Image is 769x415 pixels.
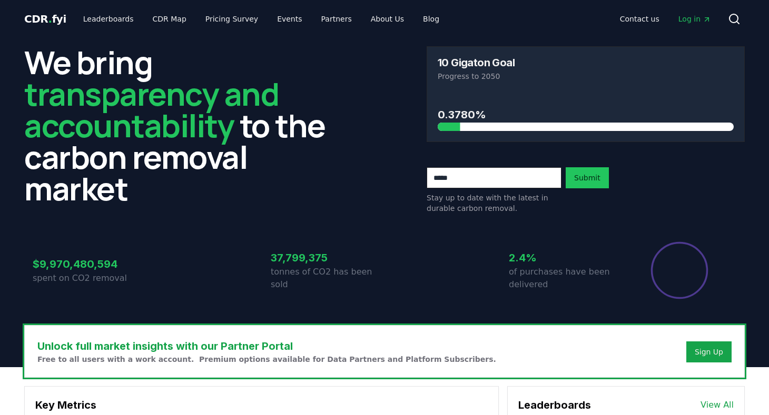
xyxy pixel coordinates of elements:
[144,9,195,28] a: CDR Map
[509,266,623,291] p: of purchases have been delivered
[701,399,734,411] a: View All
[197,9,267,28] a: Pricing Survey
[37,354,496,365] p: Free to all users with a work account. Premium options available for Data Partners and Platform S...
[24,46,342,204] h2: We bring to the carbon removal market
[24,12,66,26] a: CDR.fyi
[438,71,734,82] p: Progress to 2050
[75,9,142,28] a: Leaderboards
[35,397,488,413] h3: Key Metrics
[686,341,732,362] button: Sign Up
[362,9,412,28] a: About Us
[313,9,360,28] a: Partners
[33,272,146,285] p: spent on CO2 removal
[566,167,609,188] button: Submit
[37,338,496,354] h3: Unlock full market insights with our Partner Portal
[24,13,66,25] span: CDR fyi
[48,13,52,25] span: .
[612,9,719,28] nav: Main
[650,241,709,300] div: Percentage of sales delivered
[271,250,384,266] h3: 37,799,375
[75,9,448,28] nav: Main
[509,250,623,266] h3: 2.4%
[33,256,146,272] h3: $9,970,480,594
[24,72,279,147] span: transparency and accountability
[695,347,723,357] a: Sign Up
[670,9,719,28] a: Log in
[271,266,384,291] p: tonnes of CO2 has been sold
[438,107,734,123] h3: 0.3780%
[269,9,310,28] a: Events
[678,14,711,24] span: Log in
[612,9,668,28] a: Contact us
[518,397,591,413] h3: Leaderboards
[438,57,515,68] h3: 10 Gigaton Goal
[427,193,561,214] p: Stay up to date with the latest in durable carbon removal.
[415,9,448,28] a: Blog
